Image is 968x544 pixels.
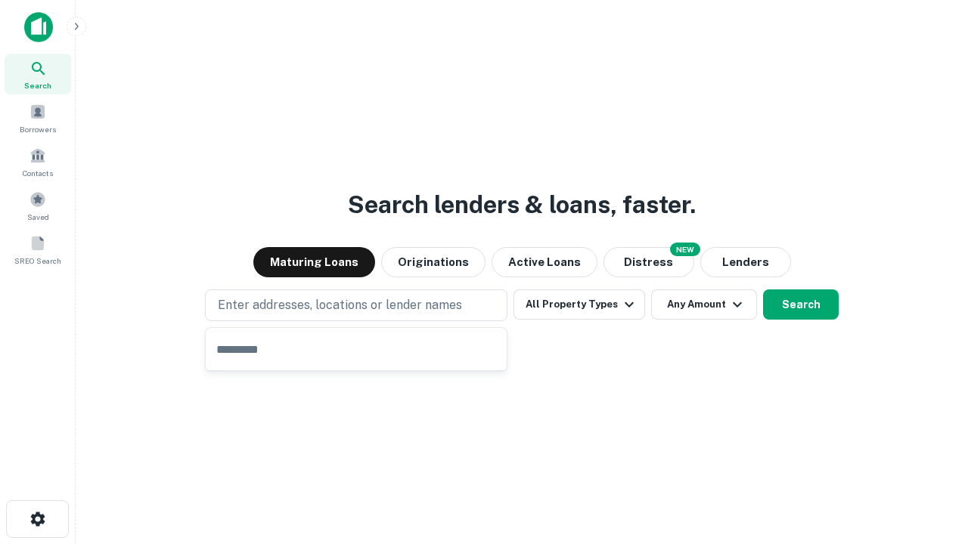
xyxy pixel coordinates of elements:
span: Saved [27,211,49,223]
button: Any Amount [651,289,757,320]
span: Search [24,79,51,91]
button: Enter addresses, locations or lender names [205,289,507,321]
img: capitalize-icon.png [24,12,53,42]
button: Lenders [700,247,791,277]
button: Active Loans [492,247,597,277]
span: Borrowers [20,123,56,135]
a: Borrowers [5,97,71,138]
a: SREO Search [5,229,71,270]
button: Maturing Loans [253,247,375,277]
p: Enter addresses, locations or lender names [218,296,462,314]
a: Search [5,54,71,94]
span: Contacts [23,167,53,179]
button: Search [763,289,839,320]
div: NEW [670,243,700,256]
button: Search distressed loans with lien and other non-mortgage details. [603,247,694,277]
a: Contacts [5,141,71,182]
button: All Property Types [513,289,645,320]
iframe: Chat Widget [892,423,968,496]
h3: Search lenders & loans, faster. [348,187,696,223]
button: Originations [381,247,486,277]
a: Saved [5,185,71,226]
span: SREO Search [14,255,61,267]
